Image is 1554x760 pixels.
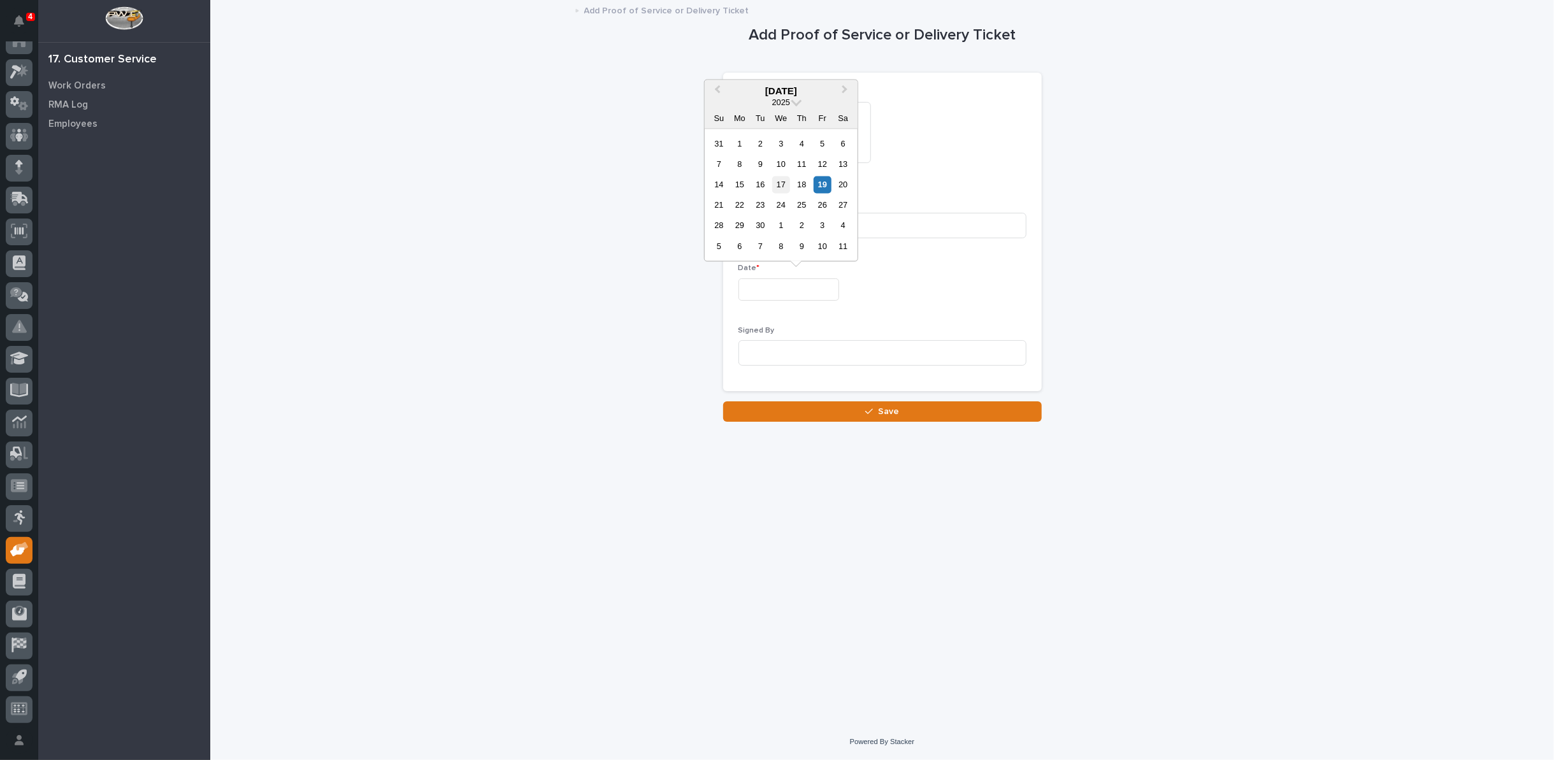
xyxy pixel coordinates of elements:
[814,109,831,126] div: Fr
[38,95,210,114] a: RMA Log
[772,155,789,173] div: Choose Wednesday, September 10th, 2025
[48,53,157,67] div: 17. Customer Service
[48,80,106,92] p: Work Orders
[793,238,810,255] div: Choose Thursday, October 9th, 2025
[835,109,852,126] div: Sa
[584,3,749,17] p: Add Proof of Service or Delivery Ticket
[836,81,856,101] button: Next Month
[772,97,790,106] span: 2025
[835,134,852,152] div: Choose Saturday, September 6th, 2025
[793,176,810,193] div: Choose Thursday, September 18th, 2025
[835,176,852,193] div: Choose Saturday, September 20th, 2025
[710,217,728,234] div: Choose Sunday, September 28th, 2025
[752,155,769,173] div: Choose Tuesday, September 9th, 2025
[706,81,726,101] button: Previous Month
[850,738,914,745] a: Powered By Stacker
[731,134,748,152] div: Choose Monday, September 1st, 2025
[710,238,728,255] div: Choose Sunday, October 5th, 2025
[710,134,728,152] div: Choose Sunday, August 31st, 2025
[731,217,748,234] div: Choose Monday, September 29th, 2025
[752,109,769,126] div: Tu
[38,114,210,133] a: Employees
[752,238,769,255] div: Choose Tuesday, October 7th, 2025
[814,134,831,152] div: Choose Friday, September 5th, 2025
[835,217,852,234] div: Choose Saturday, October 4th, 2025
[772,238,789,255] div: Choose Wednesday, October 8th, 2025
[731,155,748,173] div: Choose Monday, September 8th, 2025
[752,134,769,152] div: Choose Tuesday, September 2nd, 2025
[752,217,769,234] div: Choose Tuesday, September 30th, 2025
[772,134,789,152] div: Choose Wednesday, September 3rd, 2025
[738,327,775,334] span: Signed By
[723,401,1042,422] button: Save
[731,109,748,126] div: Mo
[793,197,810,214] div: Choose Thursday, September 25th, 2025
[878,406,899,417] span: Save
[709,133,853,257] div: month 2025-09
[752,197,769,214] div: Choose Tuesday, September 23rd, 2025
[710,197,728,214] div: Choose Sunday, September 21st, 2025
[710,155,728,173] div: Choose Sunday, September 7th, 2025
[772,109,789,126] div: We
[752,176,769,193] div: Choose Tuesday, September 16th, 2025
[105,6,143,30] img: Workspace Logo
[710,109,728,126] div: Su
[814,155,831,173] div: Choose Friday, September 12th, 2025
[723,26,1042,45] h1: Add Proof of Service or Delivery Ticket
[731,197,748,214] div: Choose Monday, September 22nd, 2025
[835,238,852,255] div: Choose Saturday, October 11th, 2025
[772,176,789,193] div: Choose Wednesday, September 17th, 2025
[28,12,32,21] p: 4
[814,197,831,214] div: Choose Friday, September 26th, 2025
[793,217,810,234] div: Choose Thursday, October 2nd, 2025
[835,197,852,214] div: Choose Saturday, September 27th, 2025
[793,134,810,152] div: Choose Thursday, September 4th, 2025
[16,15,32,36] div: Notifications4
[38,76,210,95] a: Work Orders
[772,217,789,234] div: Choose Wednesday, October 1st, 2025
[814,238,831,255] div: Choose Friday, October 10th, 2025
[705,85,858,96] div: [DATE]
[731,176,748,193] div: Choose Monday, September 15th, 2025
[710,176,728,193] div: Choose Sunday, September 14th, 2025
[835,155,852,173] div: Choose Saturday, September 13th, 2025
[793,155,810,173] div: Choose Thursday, September 11th, 2025
[48,118,97,130] p: Employees
[48,99,88,111] p: RMA Log
[772,197,789,214] div: Choose Wednesday, September 24th, 2025
[814,217,831,234] div: Choose Friday, October 3rd, 2025
[731,238,748,255] div: Choose Monday, October 6th, 2025
[793,109,810,126] div: Th
[6,8,32,34] button: Notifications
[814,176,831,193] div: Choose Friday, September 19th, 2025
